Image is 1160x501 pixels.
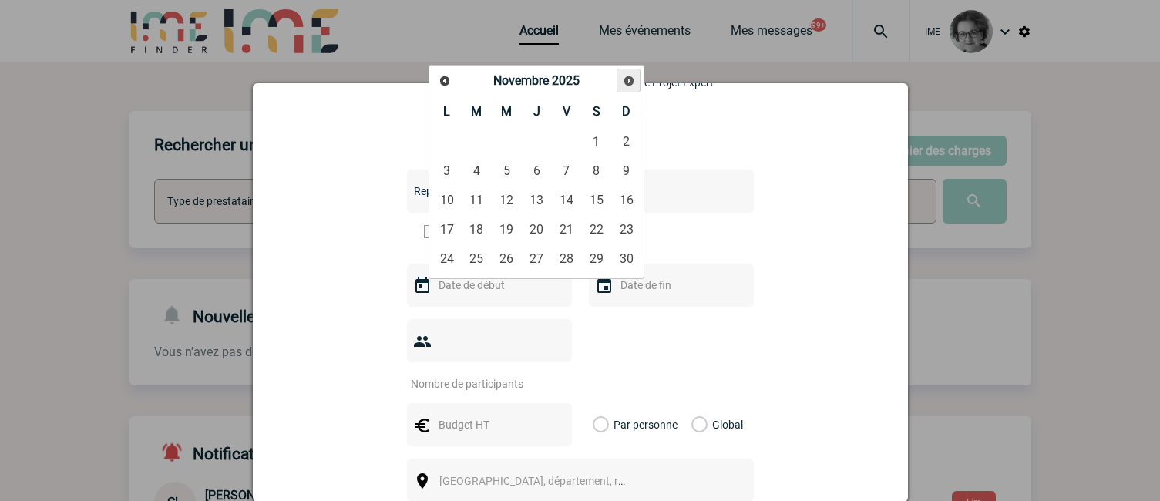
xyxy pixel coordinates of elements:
a: 25 [462,245,491,273]
span: Lundi [443,104,450,119]
a: 28 [553,245,581,273]
span: Novembre [493,73,549,88]
a: 20 [523,216,551,244]
a: 15 [582,187,610,214]
a: 12 [493,187,521,214]
a: 21 [553,216,581,244]
input: Nombre de participants [407,374,552,394]
a: 13 [523,187,551,214]
a: 11 [462,187,491,214]
span: Suivant [623,75,635,87]
input: Budget HT [435,415,541,435]
span: Mardi [471,104,482,119]
span: [GEOGRAPHIC_DATA], département, région... [439,475,654,487]
span: Vendredi [563,104,570,119]
span: 2025 [552,73,580,88]
a: 4 [462,157,491,185]
a: 2 [612,128,641,156]
a: 9 [612,157,641,185]
a: 6 [523,157,551,185]
a: 24 [432,245,461,273]
a: 5 [493,157,521,185]
input: Date de début [435,275,541,295]
a: Suivant [617,69,641,92]
a: 16 [612,187,641,214]
a: 29 [582,245,610,273]
a: 26 [493,245,521,273]
span: Jeudi [533,104,540,119]
span: Mercredi [501,104,512,119]
a: 27 [523,245,551,273]
a: 30 [612,245,641,273]
a: 17 [432,216,461,244]
span: Samedi [593,104,600,119]
label: Global [691,403,701,446]
a: 14 [553,187,581,214]
a: Précédent [433,69,456,92]
a: 1 [582,128,610,156]
span: Précédent [439,75,451,87]
a: 7 [553,157,581,185]
a: 18 [462,216,491,244]
label: Par personne [593,403,610,446]
a: 19 [493,216,521,244]
a: 8 [582,157,610,185]
a: 10 [432,187,461,214]
span: Dimanche [622,104,630,119]
input: Date de fin [617,275,723,295]
label: Déjeuner [424,225,513,240]
a: 23 [612,216,641,244]
a: 3 [432,157,461,185]
a: 22 [582,216,610,244]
